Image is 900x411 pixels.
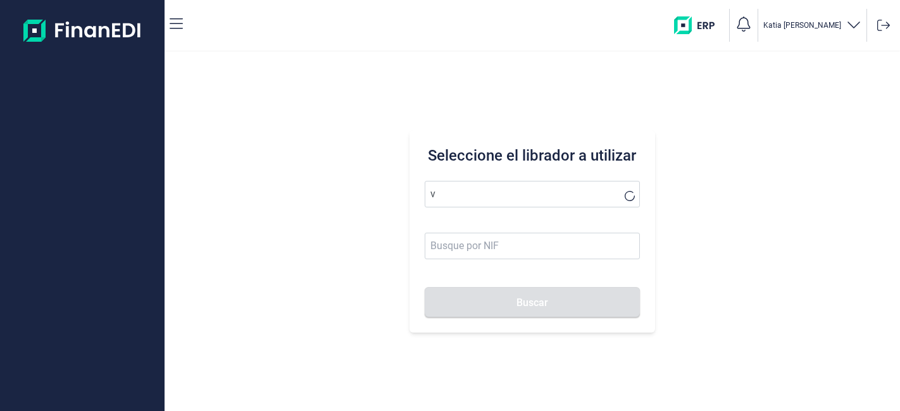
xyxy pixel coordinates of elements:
button: Katia [PERSON_NAME] [763,16,861,35]
p: Katia [PERSON_NAME] [763,20,841,30]
h3: Seleccione el librador a utilizar [425,145,639,166]
input: Seleccione la razón social [425,181,639,207]
button: Buscar [425,287,639,317]
span: Buscar [516,298,548,307]
input: Busque por NIF [425,233,639,259]
img: erp [674,16,724,34]
img: Logo de aplicación [23,10,142,51]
